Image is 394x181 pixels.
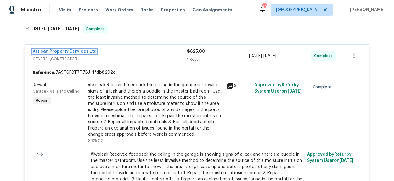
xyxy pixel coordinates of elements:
span: Projects [79,7,98,13]
b: Reference: [33,69,55,76]
span: Visits [59,7,71,13]
span: [PERSON_NAME] [348,7,385,13]
div: 1 Repair [187,56,249,63]
span: - [48,27,79,31]
span: [DATE] [48,27,62,31]
span: Approved by Refurby System User on [307,152,353,163]
span: - [249,53,276,59]
div: 9 [227,82,251,89]
span: Properties [161,7,185,13]
span: Drywall [33,83,47,87]
span: Approved by Refurby System User on [254,83,302,93]
div: 99 [262,4,266,10]
span: Maestro [21,7,41,13]
span: Tasks [141,8,154,12]
span: Work Orders [105,7,133,13]
span: GENERAL_CONTRACTOR [33,56,187,62]
span: [DATE] [249,54,262,58]
span: Complete [83,26,107,32]
h6: LISTED [31,25,79,33]
a: Artisan Property Services Ltd [33,49,97,54]
span: [DATE] [263,54,276,58]
span: [DATE] [64,27,79,31]
span: $625.00 [88,139,103,142]
span: [DATE] [288,89,302,93]
span: $625.00 [187,49,205,54]
span: [GEOGRAPHIC_DATA] [276,7,319,13]
span: Repair [33,97,50,104]
span: Garage - Walls and Ceiling [33,89,79,93]
span: Geo Assignments [192,7,232,13]
span: [DATE] [340,158,353,163]
span: Complete [314,53,335,59]
div: LISTED [DATE]-[DATE]Complete [23,19,371,39]
div: 7A9TSF8T7T7BJ-4fdb8292e [25,67,369,78]
span: Complete [313,84,334,90]
div: #lwoleak Received feedback the ceiling in the garage is showing signs of a leak and there's a pud... [88,82,223,138]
